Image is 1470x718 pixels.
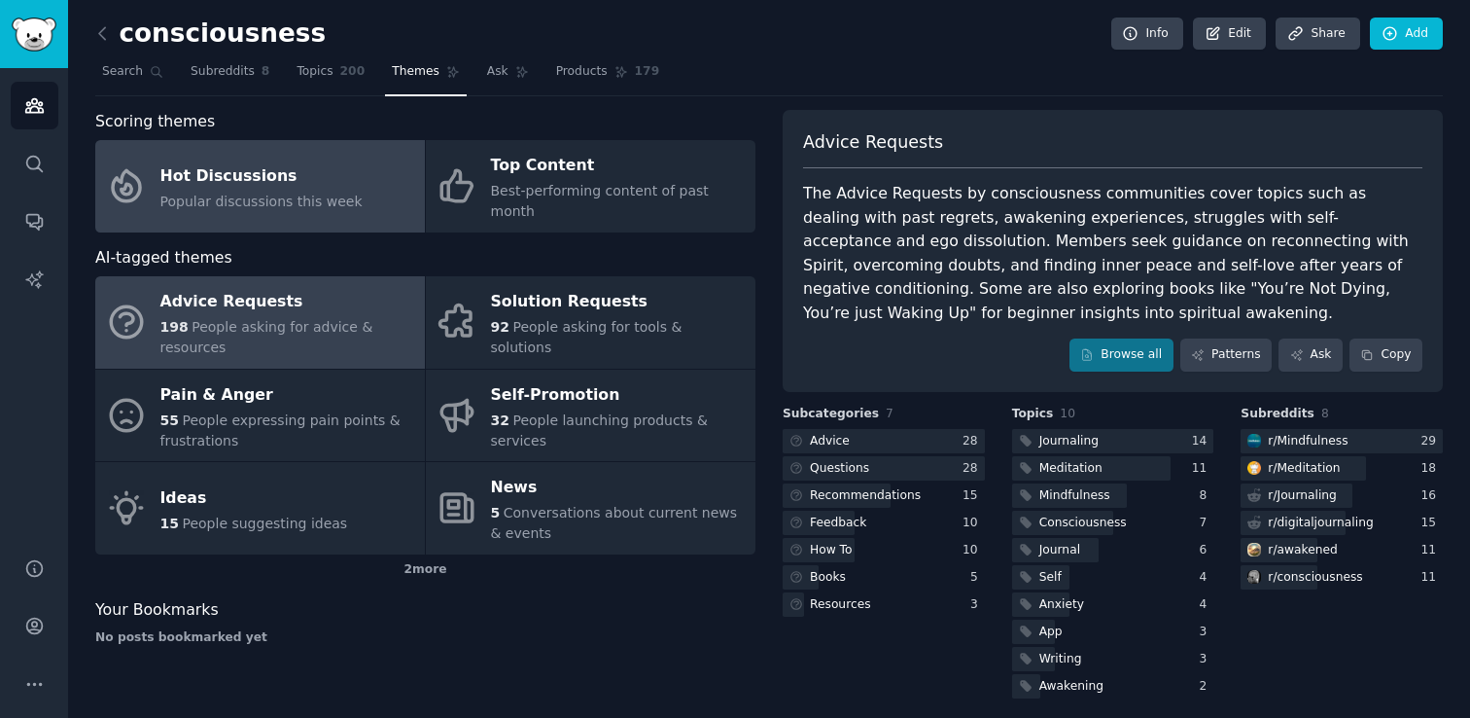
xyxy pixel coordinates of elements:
a: Products179 [549,56,666,96]
div: App [1039,624,1063,641]
div: Awakening [1039,678,1103,696]
div: 11 [1420,569,1443,587]
div: No posts bookmarked yet [95,629,755,647]
div: 18 [1420,460,1443,478]
span: Subcategories [783,406,879,423]
span: Topics [1012,406,1054,423]
div: 16 [1420,487,1443,505]
div: 4 [1200,596,1214,614]
a: r/Journaling16 [1241,484,1443,508]
span: Advice Requests [803,130,943,155]
span: Popular discussions this week [160,194,363,209]
div: 2 more [95,555,755,586]
div: Advice Requests [160,287,415,318]
a: Patterns [1180,339,1272,372]
a: App3 [1012,620,1214,644]
div: Consciousness [1039,515,1127,532]
a: Anxiety4 [1012,592,1214,617]
div: 5 [970,569,985,587]
div: 11 [1420,542,1443,559]
span: 7 [886,407,893,420]
div: 15 [1420,515,1443,532]
div: 3 [1200,651,1214,668]
div: r/ digitaljournaling [1268,515,1373,532]
span: Search [102,63,143,81]
div: Top Content [491,151,746,182]
span: 179 [635,63,660,81]
div: Questions [810,460,869,478]
a: Self4 [1012,565,1214,590]
div: 6 [1200,542,1214,559]
img: Mindfulness [1247,434,1261,448]
a: Mindfulnessr/Mindfulness29 [1241,429,1443,453]
span: Ask [487,63,508,81]
div: Advice [810,433,850,450]
a: Browse all [1069,339,1173,372]
a: consciousnessr/consciousness11 [1241,565,1443,590]
div: News [491,473,746,504]
div: Mindfulness [1039,487,1110,505]
span: Subreddits [191,63,255,81]
a: Hot DiscussionsPopular discussions this week [95,140,425,233]
span: People suggesting ideas [182,516,347,531]
div: 8 [1200,487,1214,505]
span: Best-performing content of past month [491,183,709,219]
a: Topics200 [290,56,371,96]
a: Ask [1278,339,1343,372]
span: 55 [160,413,179,428]
a: awakenedr/awakened11 [1241,538,1443,562]
span: 32 [491,413,509,428]
a: Questions28 [783,456,985,481]
a: Ask [480,56,536,96]
div: Solution Requests [491,287,746,318]
a: Journaling14 [1012,429,1214,453]
div: How To [810,542,853,559]
div: Resources [810,596,871,614]
span: 10 [1060,407,1075,420]
span: People asking for advice & resources [160,319,373,355]
h2: consciousness [95,18,326,50]
div: r/ Journaling [1268,487,1336,505]
a: Writing3 [1012,647,1214,671]
a: Awakening2 [1012,674,1214,699]
div: 11 [1192,460,1214,478]
a: Top ContentBest-performing content of past month [426,140,755,233]
a: Consciousness7 [1012,511,1214,535]
div: r/ awakened [1268,542,1337,559]
a: Ideas15People suggesting ideas [95,462,425,555]
a: News5Conversations about current news & events [426,462,755,555]
div: 4 [1200,569,1214,587]
div: 2 [1200,678,1214,696]
img: awakened [1247,543,1261,556]
a: Meditationr/Meditation18 [1241,456,1443,481]
button: Copy [1349,339,1422,372]
span: Subreddits [1241,406,1314,423]
a: Resources3 [783,592,985,617]
span: 8 [262,63,270,81]
div: Feedback [810,515,866,532]
a: Edit [1193,18,1266,51]
div: Recommendations [810,487,921,505]
span: People asking for tools & solutions [491,319,682,355]
img: Meditation [1247,461,1261,475]
span: Conversations about current news & events [491,505,738,541]
a: Advice Requests198People asking for advice & resources [95,276,425,369]
span: 8 [1321,407,1329,420]
div: 7 [1200,515,1214,532]
div: 15 [962,487,985,505]
span: Scoring themes [95,110,215,134]
span: 92 [491,319,509,335]
span: 200 [340,63,366,81]
div: 28 [962,433,985,450]
a: Meditation11 [1012,456,1214,481]
a: Journal6 [1012,538,1214,562]
div: Journaling [1039,433,1099,450]
span: Products [556,63,608,81]
div: 3 [970,596,985,614]
span: 15 [160,516,179,531]
span: 5 [491,505,501,521]
div: r/ consciousness [1268,569,1362,587]
div: Writing [1039,651,1082,668]
a: Books5 [783,565,985,590]
a: Advice28 [783,429,985,453]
